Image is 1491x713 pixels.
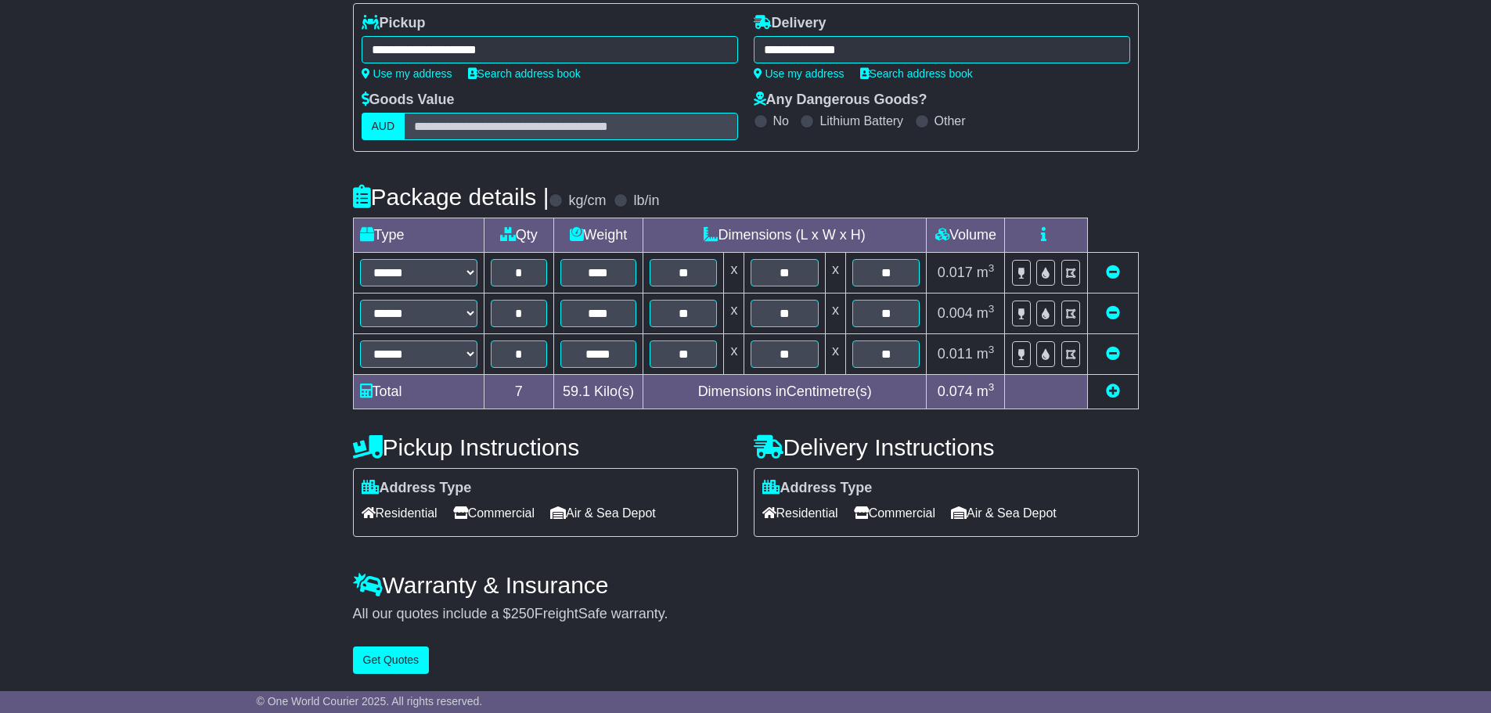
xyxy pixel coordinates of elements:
td: x [825,253,845,293]
span: © One World Courier 2025. All rights reserved. [257,695,483,708]
span: Air & Sea Depot [951,501,1057,525]
td: 7 [484,375,553,409]
td: Dimensions (L x W x H) [643,218,927,253]
td: Qty [484,218,553,253]
button: Get Quotes [353,646,430,674]
span: 0.074 [938,384,973,399]
label: No [773,113,789,128]
span: 0.004 [938,305,973,321]
td: Total [353,375,484,409]
span: 0.011 [938,346,973,362]
label: Other [935,113,966,128]
h4: Package details | [353,184,549,210]
label: Address Type [762,480,873,497]
td: Weight [553,218,643,253]
label: Any Dangerous Goods? [754,92,927,109]
a: Search address book [468,67,581,80]
a: Remove this item [1106,265,1120,280]
sup: 3 [989,344,995,355]
span: 0.017 [938,265,973,280]
a: Add new item [1106,384,1120,399]
a: Use my address [362,67,452,80]
span: 250 [511,606,535,621]
label: Lithium Battery [819,113,903,128]
span: m [977,305,995,321]
td: Type [353,218,484,253]
span: Commercial [854,501,935,525]
a: Remove this item [1106,346,1120,362]
td: Kilo(s) [553,375,643,409]
label: AUD [362,113,405,140]
td: x [724,293,744,334]
td: x [724,334,744,375]
span: 59.1 [563,384,590,399]
td: Volume [927,218,1005,253]
label: kg/cm [568,193,606,210]
div: All our quotes include a $ FreightSafe warranty. [353,606,1139,623]
sup: 3 [989,381,995,393]
label: lb/in [633,193,659,210]
sup: 3 [989,303,995,315]
td: x [724,253,744,293]
td: Dimensions in Centimetre(s) [643,375,927,409]
td: x [825,293,845,334]
span: Commercial [453,501,535,525]
a: Search address book [860,67,973,80]
h4: Delivery Instructions [754,434,1139,460]
span: Residential [362,501,438,525]
span: Air & Sea Depot [550,501,656,525]
span: m [977,384,995,399]
a: Remove this item [1106,305,1120,321]
span: m [977,346,995,362]
span: Residential [762,501,838,525]
td: x [825,334,845,375]
sup: 3 [989,262,995,274]
label: Pickup [362,15,426,32]
h4: Pickup Instructions [353,434,738,460]
h4: Warranty & Insurance [353,572,1139,598]
label: Delivery [754,15,827,32]
a: Use my address [754,67,845,80]
span: m [977,265,995,280]
label: Goods Value [362,92,455,109]
label: Address Type [362,480,472,497]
